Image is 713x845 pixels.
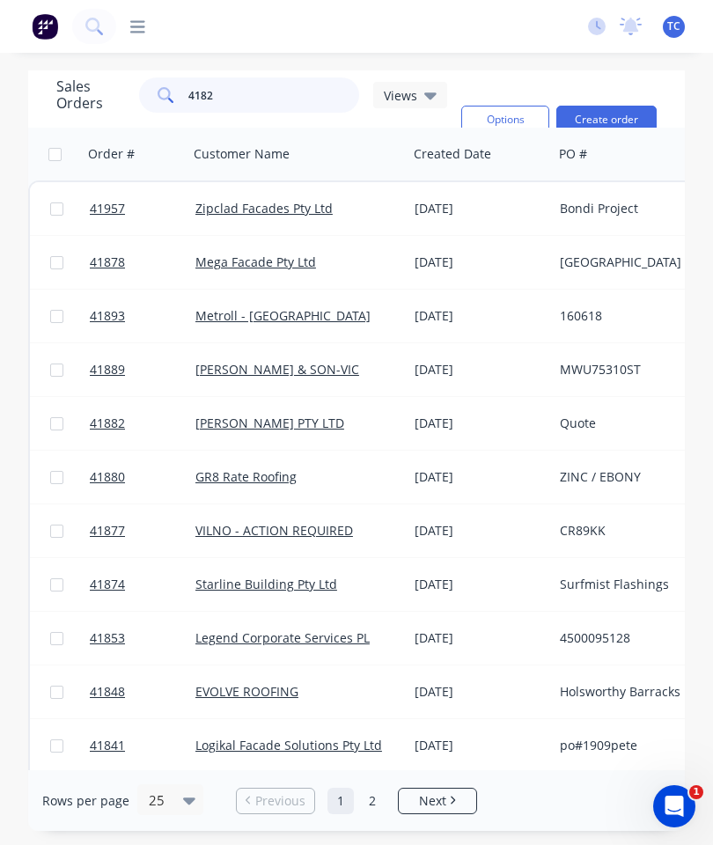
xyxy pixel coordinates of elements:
[90,576,125,593] span: 41874
[195,361,359,378] a: [PERSON_NAME] & SON-VIC
[415,522,546,540] div: [DATE]
[414,145,491,163] div: Created Date
[90,253,125,271] span: 41878
[195,415,344,431] a: [PERSON_NAME] PTY LTD
[689,785,703,799] span: 1
[229,788,484,814] ul: Pagination
[90,629,125,647] span: 41853
[327,788,354,814] a: Page 1 is your current page
[90,290,195,342] a: 41893
[90,307,125,325] span: 41893
[653,785,695,827] iframe: Intercom live chat
[415,468,546,486] div: [DATE]
[90,468,125,486] span: 41880
[415,307,546,325] div: [DATE]
[42,792,129,810] span: Rows per page
[90,522,125,540] span: 41877
[32,13,58,40] img: Factory
[556,106,657,134] button: Create order
[559,145,587,163] div: PO #
[90,236,195,289] a: 41878
[415,415,546,432] div: [DATE]
[359,788,386,814] a: Page 2
[415,683,546,701] div: [DATE]
[188,77,360,113] input: Search...
[195,737,382,753] a: Logikal Facade Solutions Pty Ltd
[384,86,417,105] span: Views
[415,253,546,271] div: [DATE]
[415,576,546,593] div: [DATE]
[195,522,353,539] a: VILNO - ACTION REQUIRED
[419,792,446,810] span: Next
[90,451,195,503] a: 41880
[399,792,476,810] a: Next page
[90,504,195,557] a: 41877
[461,106,549,134] button: Options
[195,307,371,324] a: Metroll - [GEOGRAPHIC_DATA]
[194,145,290,163] div: Customer Name
[667,18,680,34] span: TC
[90,719,195,772] a: 41841
[415,361,546,378] div: [DATE]
[56,78,125,112] h1: Sales Orders
[88,145,135,163] div: Order #
[90,415,125,432] span: 41882
[195,468,297,485] a: GR8 Rate Roofing
[195,683,298,700] a: EVOLVE ROOFING
[415,629,546,647] div: [DATE]
[90,612,195,665] a: 41853
[195,629,370,646] a: Legend Corporate Services PL
[237,792,314,810] a: Previous page
[90,665,195,718] a: 41848
[90,343,195,396] a: 41889
[90,200,125,217] span: 41957
[90,361,125,378] span: 41889
[90,683,125,701] span: 41848
[255,792,305,810] span: Previous
[415,737,546,754] div: [DATE]
[415,200,546,217] div: [DATE]
[195,200,333,217] a: Zipclad Facades Pty Ltd
[195,253,316,270] a: Mega Facade Pty Ltd
[90,182,195,235] a: 41957
[90,397,195,450] a: 41882
[90,558,195,611] a: 41874
[195,576,337,592] a: Starline Building Pty Ltd
[90,737,125,754] span: 41841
